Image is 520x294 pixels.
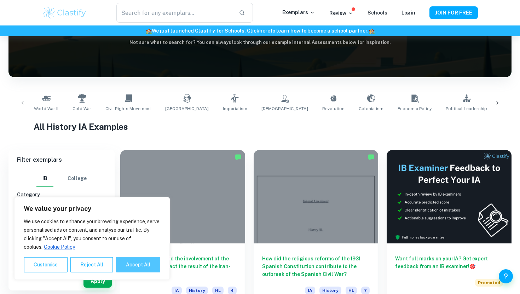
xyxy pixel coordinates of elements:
h1: All History IA Examples [34,120,486,133]
button: Accept All [116,257,160,272]
span: Civil Rights Movement [105,105,151,112]
span: Cold War [73,105,91,112]
p: We value your privacy [24,204,160,213]
a: Login [401,10,415,16]
h6: Filter exemplars [8,150,115,170]
p: Exemplars [282,8,315,16]
span: Colonialism [359,105,383,112]
span: Imperialism [223,105,247,112]
img: Clastify logo [42,6,87,20]
input: Search for any exemplars... [116,3,233,23]
span: [GEOGRAPHIC_DATA] [165,105,209,112]
a: Schools [368,10,387,16]
h6: Want full marks on your IA ? Get expert feedback from an IB examiner! [395,255,503,270]
span: Promoted [475,279,503,287]
span: Political Leadership [446,105,487,112]
a: here [259,28,270,34]
img: Marked [235,154,242,161]
h6: We just launched Clastify for Schools. Click to learn how to become a school partner. [1,27,519,35]
span: 🏫 [369,28,375,34]
h6: Not sure what to search for? You can always look through our example Internal Assessments below f... [8,39,512,46]
h6: Category [17,191,106,198]
span: Revolution [322,105,345,112]
button: College [68,170,87,187]
h6: To what extent did the involvement of the Soviet Union impact the result of the Iran-Iraq War? [129,255,237,278]
p: Review [329,9,353,17]
span: 🎯 [469,264,475,269]
div: We value your privacy [14,197,170,280]
button: Help and Feedback [499,269,513,283]
p: We use cookies to enhance your browsing experience, serve personalised ads or content, and analys... [24,217,160,251]
span: World War II [34,105,58,112]
span: 🏫 [146,28,152,34]
img: Marked [368,154,375,161]
h6: How did the religious reforms of the 1931 Spanish Constitution contribute to the outbreak of the ... [262,255,370,278]
div: Filter type choice [36,170,87,187]
span: Economic Policy [398,105,432,112]
button: Reject All [70,257,113,272]
button: IB [36,170,53,187]
img: Thumbnail [387,150,512,243]
button: Customise [24,257,68,272]
a: Cookie Policy [44,244,75,250]
span: [DEMOGRAPHIC_DATA] [261,105,308,112]
button: JOIN FOR FREE [429,6,478,19]
button: Apply [83,275,112,288]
